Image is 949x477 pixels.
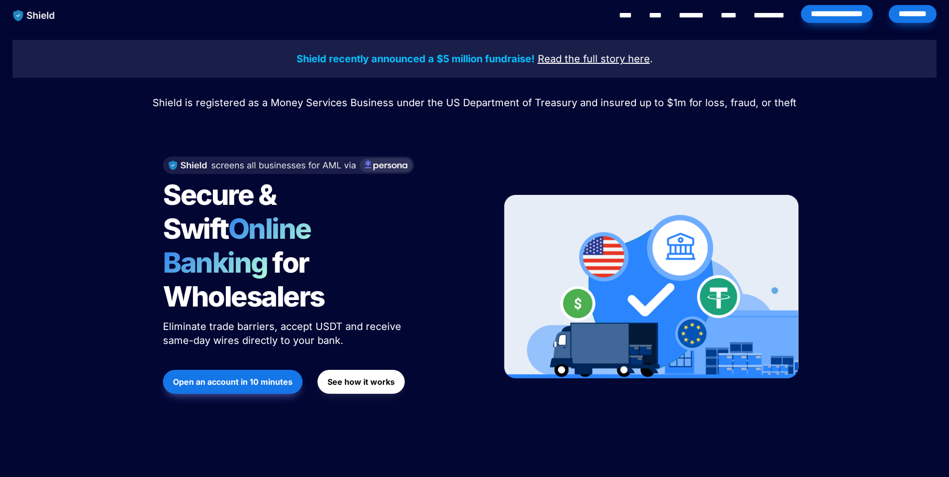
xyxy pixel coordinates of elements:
strong: See how it works [327,377,395,387]
a: Read the full story [538,54,625,64]
a: See how it works [317,365,405,399]
img: website logo [8,5,60,26]
a: Open an account in 10 minutes [163,365,303,399]
strong: Shield recently announced a $5 million fundraise! [297,53,535,65]
span: Eliminate trade barriers, accept USDT and receive same-day wires directly to your bank. [163,320,404,346]
span: Shield is registered as a Money Services Business under the US Department of Treasury and insured... [153,97,796,109]
u: here [628,53,650,65]
u: Read the full story [538,53,625,65]
span: . [650,53,653,65]
a: here [628,54,650,64]
span: Online Banking [163,212,321,280]
button: Open an account in 10 minutes [163,370,303,394]
strong: Open an account in 10 minutes [173,377,293,387]
button: See how it works [317,370,405,394]
span: for Wholesalers [163,246,324,314]
span: Secure & Swift [163,178,281,246]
